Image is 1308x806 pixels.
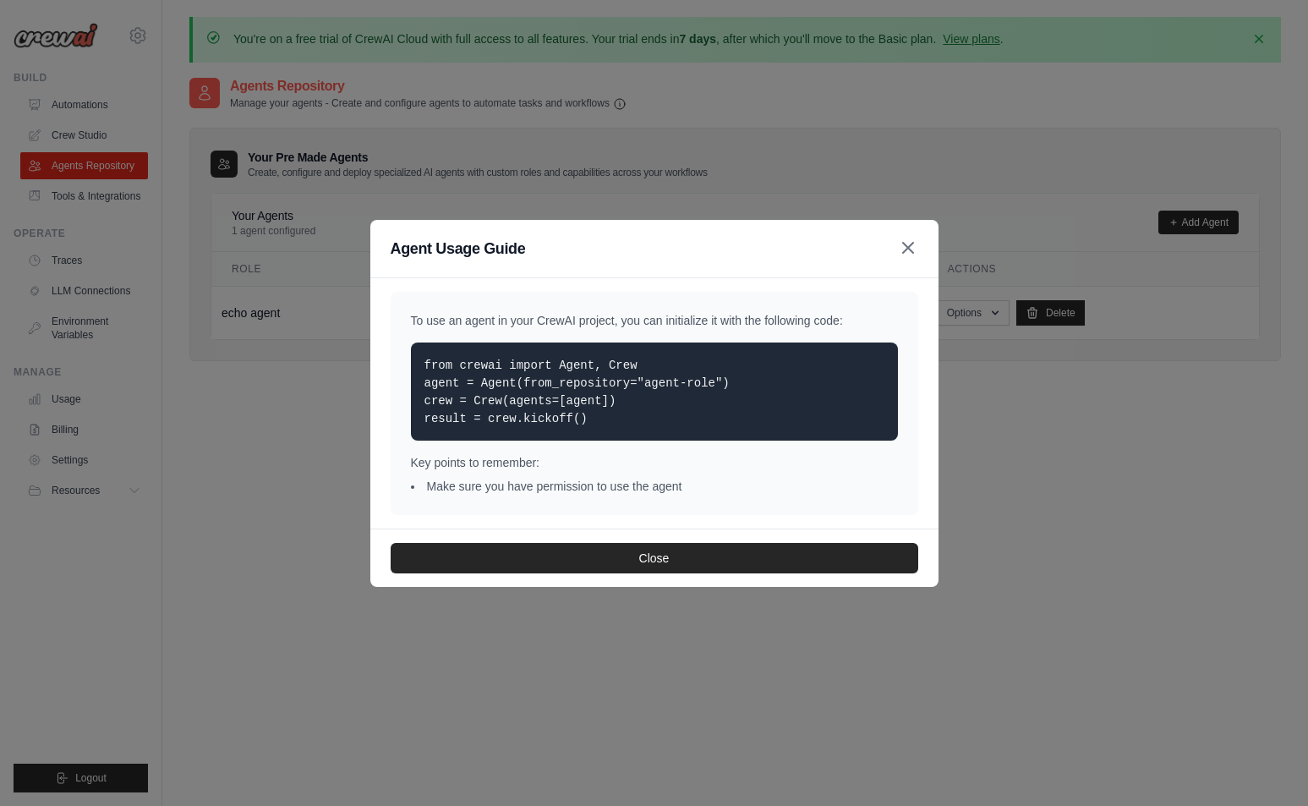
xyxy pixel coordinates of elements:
p: To use an agent in your CrewAI project, you can initialize it with the following code: [411,312,898,329]
h3: Agent Usage Guide [391,237,526,260]
code: from crewai import Agent, Crew agent = Agent(from_repository="agent-role") crew = Crew(agents=[ag... [424,359,730,425]
li: Make sure you have permission to use the agent [411,478,898,495]
p: Key points to remember: [411,454,898,471]
button: Close [391,543,918,573]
